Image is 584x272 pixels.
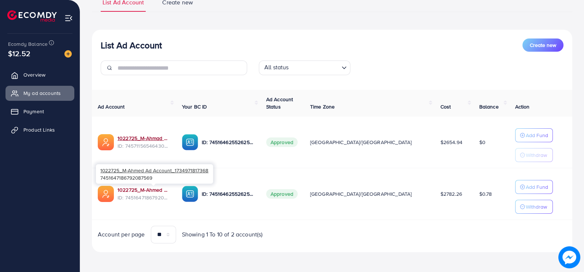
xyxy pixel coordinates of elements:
[101,40,162,51] h3: List Ad Account
[515,180,553,194] button: Add Fund
[182,230,263,239] span: Showing 1 To 10 of 2 account(s)
[8,48,30,59] span: $12.52
[118,142,170,150] span: ID: 7457115654643040272
[64,50,72,58] img: image
[98,103,125,110] span: Ad Account
[100,167,208,174] span: 1022725_M-Ahmed Ad Account_1734971817368
[98,134,114,150] img: ic-ads-acc.e4c84228.svg
[202,138,254,147] p: ID: 7451646255262597137
[98,186,114,202] img: ic-ads-acc.e4c84228.svg
[522,38,563,52] button: Create new
[526,131,548,140] p: Add Fund
[479,139,486,146] span: $0
[5,104,74,119] a: Payment
[5,122,74,137] a: Product Links
[5,86,74,100] a: My ad accounts
[23,126,55,133] span: Product Links
[310,190,412,198] span: [GEOGRAPHIC_DATA]/[GEOGRAPHIC_DATA]
[263,62,290,73] span: All status
[266,189,298,199] span: Approved
[440,103,451,110] span: Cost
[515,128,553,142] button: Add Fund
[118,135,170,150] div: <span class='underline'>1022725_M-Ahmad Ad Account 2_1736245040763</span></br>7457115654643040272
[479,103,499,110] span: Balance
[118,135,170,142] a: 1022725_M-Ahmad Ad Account 2_1736245040763
[5,67,74,82] a: Overview
[98,230,145,239] span: Account per page
[259,60,350,75] div: Search for option
[266,96,293,110] span: Ad Account Status
[526,202,547,211] p: Withdraw
[118,194,170,201] span: ID: 7451647186792087569
[202,190,254,198] p: ID: 7451646255262597137
[23,71,45,78] span: Overview
[310,139,412,146] span: [GEOGRAPHIC_DATA]/[GEOGRAPHIC_DATA]
[23,108,44,115] span: Payment
[479,190,492,198] span: $0.78
[558,246,580,268] img: image
[440,190,462,198] span: $2782.26
[23,89,61,97] span: My ad accounts
[310,103,335,110] span: Time Zone
[64,14,73,22] img: menu
[515,148,553,162] button: Withdraw
[526,151,547,159] p: Withdraw
[182,186,198,202] img: ic-ba-acc.ded83a64.svg
[182,134,198,150] img: ic-ba-acc.ded83a64.svg
[515,103,530,110] span: Action
[96,164,213,184] div: 7451647186792087569
[291,62,339,73] input: Search for option
[440,139,462,146] span: $2654.94
[7,10,57,22] img: logo
[118,186,170,194] a: 1022725_M-Ahmed Ad Account_1734971817368
[530,41,556,49] span: Create new
[526,183,548,191] p: Add Fund
[8,40,48,48] span: Ecomdy Balance
[515,200,553,214] button: Withdraw
[182,103,207,110] span: Your BC ID
[266,137,298,147] span: Approved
